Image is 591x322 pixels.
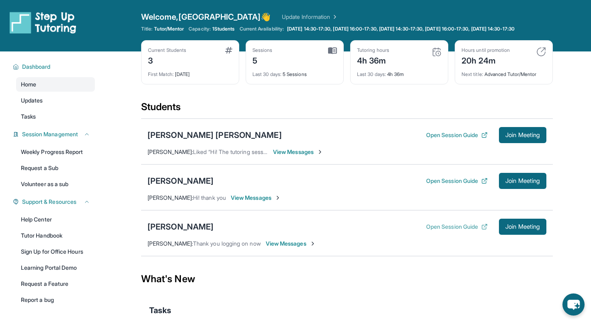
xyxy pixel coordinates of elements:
[505,133,540,137] span: Join Meeting
[148,175,213,187] div: [PERSON_NAME]
[426,223,488,231] button: Open Session Guide
[499,127,546,143] button: Join Meeting
[231,194,281,202] span: View Messages
[193,148,353,155] span: Liked “Hi! The tutoring session will open in just a few minutes!”
[19,130,90,138] button: Session Management
[357,66,441,78] div: 4h 36m
[252,66,337,78] div: 5 Sessions
[357,53,389,66] div: 4h 36m
[282,13,338,21] a: Update Information
[426,177,488,185] button: Open Session Guide
[22,130,78,138] span: Session Management
[154,26,184,32] span: Tutor/Mentor
[275,195,281,201] img: Chevron-Right
[212,26,235,32] span: 1 Students
[193,240,261,247] span: Thank you logging on now
[16,161,95,175] a: Request a Sub
[141,261,553,297] div: What's New
[328,47,337,54] img: card
[562,293,585,316] button: chat-button
[462,66,546,78] div: Advanced Tutor/Mentor
[141,26,152,32] span: Title:
[317,149,323,155] img: Chevron-Right
[252,53,273,66] div: 5
[16,212,95,227] a: Help Center
[499,219,546,235] button: Join Meeting
[285,26,516,32] a: [DATE] 14:30-17:30, [DATE] 16:00-17:30, [DATE] 14:30-17:30, [DATE] 16:00-17:30, [DATE] 14:30-17:30
[357,47,389,53] div: Tutoring hours
[141,100,553,118] div: Students
[21,113,36,121] span: Tasks
[21,96,43,105] span: Updates
[357,71,386,77] span: Last 30 days :
[148,221,213,232] div: [PERSON_NAME]
[266,240,316,248] span: View Messages
[16,277,95,291] a: Request a Feature
[148,148,193,155] span: [PERSON_NAME] :
[426,131,488,139] button: Open Session Guide
[505,224,540,229] span: Join Meeting
[505,178,540,183] span: Join Meeting
[330,13,338,21] img: Chevron Right
[19,63,90,71] button: Dashboard
[148,194,193,201] span: [PERSON_NAME] :
[16,145,95,159] a: Weekly Progress Report
[252,71,281,77] span: Last 30 days :
[16,244,95,259] a: Sign Up for Office Hours
[225,47,232,53] img: card
[287,26,515,32] span: [DATE] 14:30-17:30, [DATE] 16:00-17:30, [DATE] 14:30-17:30, [DATE] 16:00-17:30, [DATE] 14:30-17:30
[536,47,546,57] img: card
[16,293,95,307] a: Report a bug
[310,240,316,247] img: Chevron-Right
[16,177,95,191] a: Volunteer as a sub
[148,47,186,53] div: Current Students
[432,47,441,57] img: card
[16,260,95,275] a: Learning Portal Demo
[21,80,36,88] span: Home
[148,129,282,141] div: [PERSON_NAME] [PERSON_NAME]
[16,109,95,124] a: Tasks
[148,53,186,66] div: 3
[148,66,232,78] div: [DATE]
[462,47,510,53] div: Hours until promotion
[141,11,271,23] span: Welcome, [GEOGRAPHIC_DATA] 👋
[148,240,193,247] span: [PERSON_NAME] :
[148,71,174,77] span: First Match :
[273,148,323,156] span: View Messages
[149,305,171,316] span: Tasks
[462,53,510,66] div: 20h 24m
[22,198,76,206] span: Support & Resources
[22,63,51,71] span: Dashboard
[10,11,76,34] img: logo
[252,47,273,53] div: Sessions
[16,228,95,243] a: Tutor Handbook
[240,26,284,32] span: Current Availability:
[189,26,211,32] span: Capacity:
[16,77,95,92] a: Home
[193,194,226,201] span: Hi! thank you
[499,173,546,189] button: Join Meeting
[19,198,90,206] button: Support & Resources
[462,71,483,77] span: Next title :
[16,93,95,108] a: Updates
